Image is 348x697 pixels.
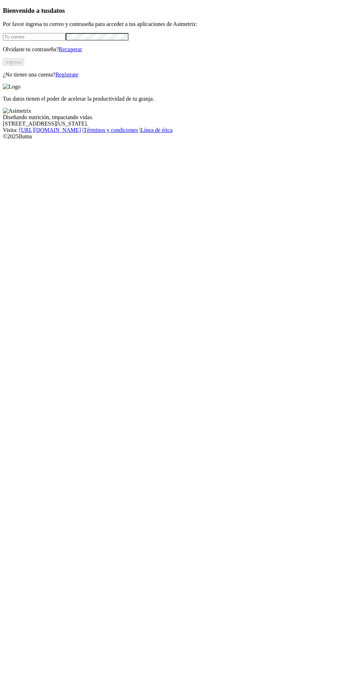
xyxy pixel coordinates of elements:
[3,7,345,15] h3: Bienvenido a tus
[141,127,173,133] a: Línea de ética
[3,121,345,127] div: [STREET_ADDRESS][US_STATE].
[55,71,78,78] a: Regístrate
[3,33,66,41] input: Tu correo
[3,127,345,133] div: Visita : | |
[3,21,345,27] p: Por favor ingresa tu correo y contraseña para acceder a tus aplicaciones de Asimetrix:
[19,127,81,133] a: [URL][DOMAIN_NAME]
[59,46,82,52] a: Recuperar
[3,46,345,53] p: Olvidaste tu contraseña?
[3,96,345,102] p: Tus datos tienen el poder de acelerar la productividad de tu granja.
[3,84,21,90] img: Logo
[83,127,138,133] a: Términos y condiciones
[3,58,24,66] button: Ingresa
[50,7,65,14] span: datos
[3,108,31,114] img: Asimetrix
[3,114,345,121] div: Diseñando nutrición, impactando vidas.
[3,133,345,140] div: © 2025 Iluma
[3,71,345,78] p: ¿No tienes una cuenta?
